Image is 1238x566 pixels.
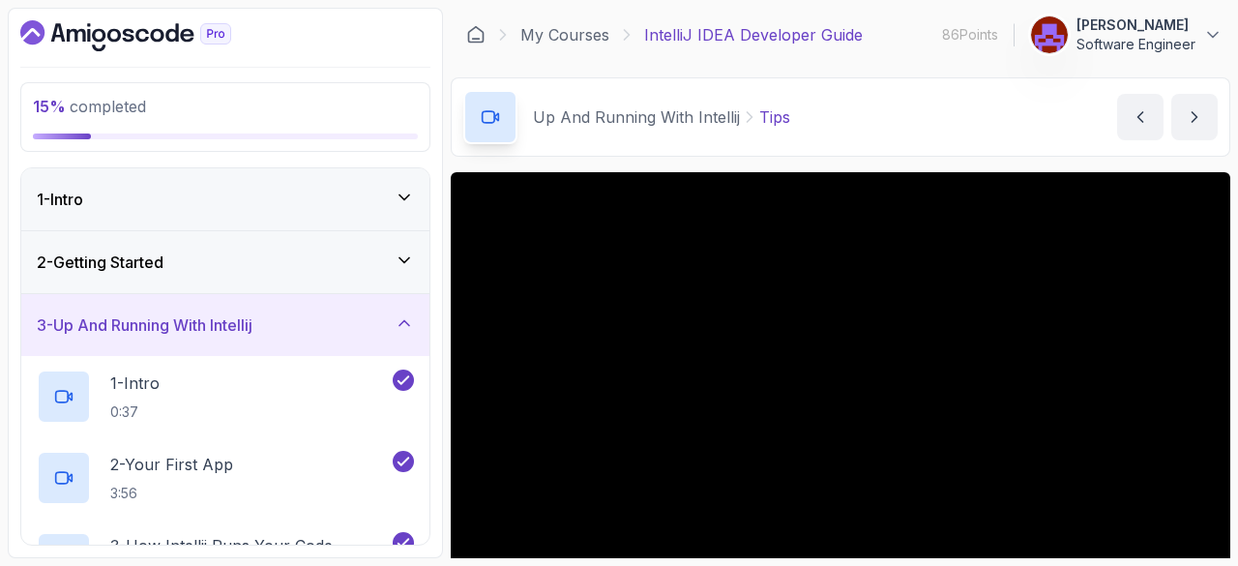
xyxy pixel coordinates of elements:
[110,534,333,557] p: 3 - How Intellij Runs Your Code
[21,294,429,356] button: 3-Up And Running With Intellij
[37,313,252,337] h3: 3 - Up And Running With Intellij
[520,23,609,46] a: My Courses
[110,484,233,503] p: 3:56
[110,402,160,422] p: 0:37
[110,372,160,395] p: 1 - Intro
[37,370,414,424] button: 1-Intro0:37
[1171,94,1218,140] button: next content
[33,97,146,116] span: completed
[533,105,740,129] p: Up And Running With Intellij
[1117,94,1164,140] button: previous content
[759,105,790,129] p: Tips
[466,25,486,45] a: Dashboard
[37,251,163,274] h3: 2 - Getting Started
[1076,35,1195,54] p: Software Engineer
[1076,15,1195,35] p: [PERSON_NAME]
[37,188,83,211] h3: 1 - Intro
[21,231,429,293] button: 2-Getting Started
[21,168,429,230] button: 1-Intro
[1030,15,1223,54] button: user profile image[PERSON_NAME]Software Engineer
[20,20,276,51] a: Dashboard
[1031,16,1068,53] img: user profile image
[644,23,863,46] p: IntelliJ IDEA Developer Guide
[33,97,66,116] span: 15 %
[110,453,233,476] p: 2 - Your First App
[942,25,998,45] p: 86 Points
[37,451,414,505] button: 2-Your First App3:56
